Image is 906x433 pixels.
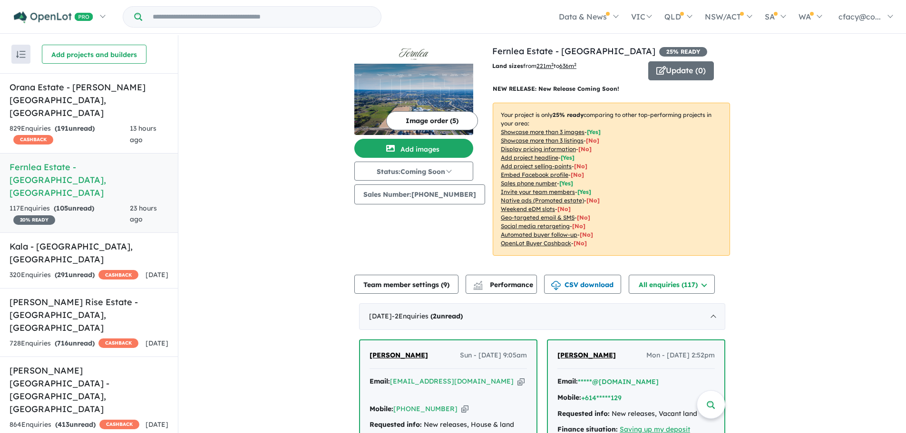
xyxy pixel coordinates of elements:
[390,377,514,385] a: [EMAIL_ADDRESS][DOMAIN_NAME]
[370,420,422,429] strong: Requested info:
[648,61,714,80] button: Update (0)
[577,188,591,195] span: [ Yes ]
[577,214,590,221] span: [No]
[517,376,525,386] button: Copy
[574,62,576,67] sup: 2
[354,162,473,181] button: Status:Coming Soon
[42,45,146,64] button: Add projects and builders
[13,135,53,144] span: CASHBACK
[354,45,473,135] a: Fernlea Estate - Clyde LogoFernlea Estate - Clyde
[54,204,94,212] strong: ( unread)
[492,61,641,71] p: from
[354,184,485,204] button: Sales Number:[PHONE_NUMBER]
[55,270,95,279] strong: ( unread)
[392,312,463,320] span: - 2 Enquir ies
[358,48,469,60] img: Fernlea Estate - Clyde Logo
[557,393,581,402] strong: Mobile:
[544,275,621,294] button: CSV download
[433,312,437,320] span: 2
[838,12,881,21] span: cfacy@co...
[461,404,468,414] button: Copy
[146,420,168,429] span: [DATE]
[57,124,68,133] span: 191
[10,161,168,199] h5: Fernlea Estate - [GEOGRAPHIC_DATA] , [GEOGRAPHIC_DATA]
[554,62,576,69] span: to
[557,350,616,361] a: [PERSON_NAME]
[354,275,458,294] button: Team member settings (9)
[386,111,478,130] button: Image order (5)
[551,281,561,290] img: download icon
[501,128,585,135] u: Showcase more than 3 images
[98,338,138,348] span: CASHBACK
[557,408,715,420] div: New releases, Vacant land
[551,62,554,67] sup: 2
[10,269,138,281] div: 320 Enquir ies
[370,404,393,413] strong: Mobile:
[58,420,69,429] span: 413
[492,62,523,69] b: Land sizes
[393,404,458,413] a: [PHONE_NUMBER]
[501,154,558,161] u: Add project headline
[146,270,168,279] span: [DATE]
[587,128,601,135] span: [ Yes ]
[557,351,616,359] span: [PERSON_NAME]
[13,215,55,225] span: 20 % READY
[473,284,483,290] img: bar-chart.svg
[501,171,568,178] u: Embed Facebook profile
[501,188,575,195] u: Invite your team members
[55,339,95,347] strong: ( unread)
[572,222,585,230] span: [No]
[501,197,584,204] u: Native ads (Promoted estate)
[561,154,575,161] span: [ Yes ]
[359,303,725,330] div: [DATE]
[57,339,68,347] span: 716
[144,7,379,27] input: Try estate name, suburb, builder or developer
[443,280,447,289] span: 9
[553,111,584,118] b: 25 % ready
[10,240,168,266] h5: Kala - [GEOGRAPHIC_DATA] , [GEOGRAPHIC_DATA]
[475,280,533,289] span: Performance
[580,231,593,238] span: [No]
[492,46,655,57] a: Fernlea Estate - [GEOGRAPHIC_DATA]
[370,350,428,361] a: [PERSON_NAME]
[574,163,587,170] span: [ No ]
[586,197,600,204] span: [No]
[571,171,584,178] span: [ No ]
[501,145,576,153] u: Display pricing information
[659,47,707,57] span: 25 % READY
[14,11,93,23] img: Openlot PRO Logo White
[354,64,473,135] img: Fernlea Estate - Clyde
[629,275,715,294] button: All enquiries (117)
[586,137,599,144] span: [ No ]
[460,350,527,361] span: Sun - [DATE] 9:05am
[130,204,157,224] span: 23 hours ago
[501,214,575,221] u: Geo-targeted email & SMS
[557,409,610,418] strong: Requested info:
[99,420,139,429] span: CASHBACK
[557,377,578,385] strong: Email:
[493,84,730,94] p: NEW RELEASE: New Release Coming Soon!
[146,339,168,347] span: [DATE]
[10,123,130,146] div: 829 Enquir ies
[16,51,26,58] img: sort.svg
[10,364,168,415] h5: [PERSON_NAME][GEOGRAPHIC_DATA] - [GEOGRAPHIC_DATA] , [GEOGRAPHIC_DATA]
[10,81,168,119] h5: Orana Estate - [PERSON_NAME][GEOGRAPHIC_DATA] , [GEOGRAPHIC_DATA]
[10,338,138,349] div: 728 Enquir ies
[501,222,570,230] u: Social media retargeting
[501,163,572,170] u: Add project selling-points
[501,240,571,247] u: OpenLot Buyer Cashback
[646,350,715,361] span: Mon - [DATE] 2:52pm
[493,103,730,256] p: Your project is only comparing to other top-performing projects in your area: - - - - - - - - - -...
[10,296,168,334] h5: [PERSON_NAME] Rise Estate - [GEOGRAPHIC_DATA] , [GEOGRAPHIC_DATA]
[466,275,537,294] button: Performance
[559,180,573,187] span: [ Yes ]
[56,204,68,212] span: 105
[578,145,592,153] span: [ No ]
[55,124,95,133] strong: ( unread)
[474,281,482,286] img: line-chart.svg
[57,270,68,279] span: 291
[354,139,473,158] button: Add images
[557,205,571,212] span: [No]
[536,62,554,69] u: 221 m
[574,240,587,247] span: [No]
